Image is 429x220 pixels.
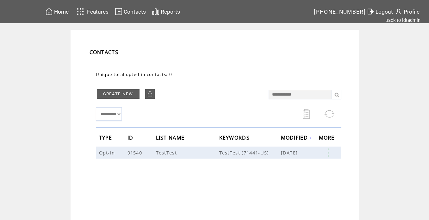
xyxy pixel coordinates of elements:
[281,136,312,140] a: MODIFIED↓
[44,7,70,16] a: Home
[385,17,420,23] a: Back to idtadmin
[161,9,180,15] span: Reports
[147,91,153,97] img: upload.png
[127,133,135,144] span: ID
[376,9,393,15] span: Logout
[90,49,119,56] span: CONTACTS
[97,89,140,99] a: CREATE NEW
[366,7,394,16] a: Logout
[319,133,336,144] span: MORE
[281,133,310,144] span: MODIFIED
[114,7,147,16] a: Contacts
[45,8,53,16] img: home.svg
[127,136,135,140] a: ID
[87,9,109,15] span: Features
[75,6,86,17] img: features.svg
[395,8,402,16] img: profile.svg
[367,8,374,16] img: exit.svg
[124,9,146,15] span: Contacts
[99,149,117,156] span: Opt-in
[151,7,181,16] a: Reports
[156,136,186,140] a: LIST NAME
[404,9,420,15] span: Profile
[115,8,122,16] img: contacts.svg
[219,133,252,144] span: KEYWORDS
[156,149,179,156] span: TestTest
[314,9,366,15] span: [PHONE_NUMBER]
[281,149,300,156] span: [DATE]
[156,133,186,144] span: LIST NAME
[152,8,159,16] img: chart.svg
[394,7,420,16] a: Profile
[99,133,114,144] span: TYPE
[99,136,114,140] a: TYPE
[54,9,69,15] span: Home
[96,72,172,77] span: Unique total opted-in contacts: 0
[127,149,144,156] span: 91540
[74,5,110,18] a: Features
[219,149,281,156] span: TestTest (71441-US)
[219,136,252,140] a: KEYWORDS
